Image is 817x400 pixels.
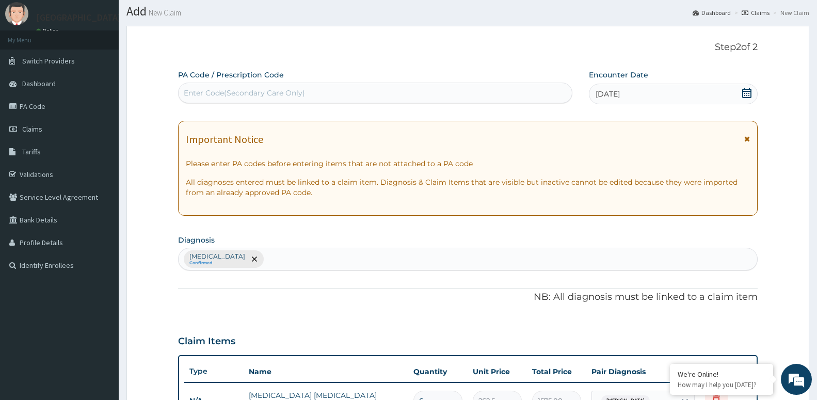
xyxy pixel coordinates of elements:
label: Encounter Date [589,70,648,80]
li: New Claim [771,8,809,17]
img: User Image [5,2,28,25]
h3: Claim Items [178,336,235,347]
textarea: Type your message and hit 'Enter' [5,282,197,318]
h1: Important Notice [186,134,263,145]
p: All diagnoses entered must be linked to a claim item. Diagnosis & Claim Items that are visible bu... [186,177,750,198]
div: Minimize live chat window [169,5,194,30]
th: Pair Diagnosis [586,361,700,382]
p: How may I help you today? [678,380,765,389]
p: [MEDICAL_DATA] [189,252,245,261]
p: NB: All diagnosis must be linked to a claim item [178,291,758,304]
a: Dashboard [693,8,731,17]
a: Claims [742,8,770,17]
span: We're online! [60,130,142,234]
th: Type [184,362,244,381]
span: [DATE] [596,89,620,99]
p: Step 2 of 2 [178,42,758,53]
p: [GEOGRAPHIC_DATA] [36,13,121,22]
p: Please enter PA codes before entering items that are not attached to a PA code [186,158,750,169]
th: Actions [700,361,751,382]
th: Name [244,361,408,382]
h1: Add [126,5,809,18]
label: Diagnosis [178,235,215,245]
div: Enter Code(Secondary Care Only) [184,88,305,98]
img: d_794563401_company_1708531726252_794563401 [19,52,42,77]
label: PA Code / Prescription Code [178,70,284,80]
div: We're Online! [678,370,765,379]
span: Claims [22,124,42,134]
div: Chat with us now [54,58,173,71]
span: remove selection option [250,254,259,264]
span: Switch Providers [22,56,75,66]
span: Tariffs [22,147,41,156]
span: Dashboard [22,79,56,88]
small: New Claim [147,9,181,17]
th: Quantity [408,361,468,382]
th: Total Price [527,361,586,382]
th: Unit Price [468,361,527,382]
a: Online [36,27,61,35]
small: Confirmed [189,261,245,266]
